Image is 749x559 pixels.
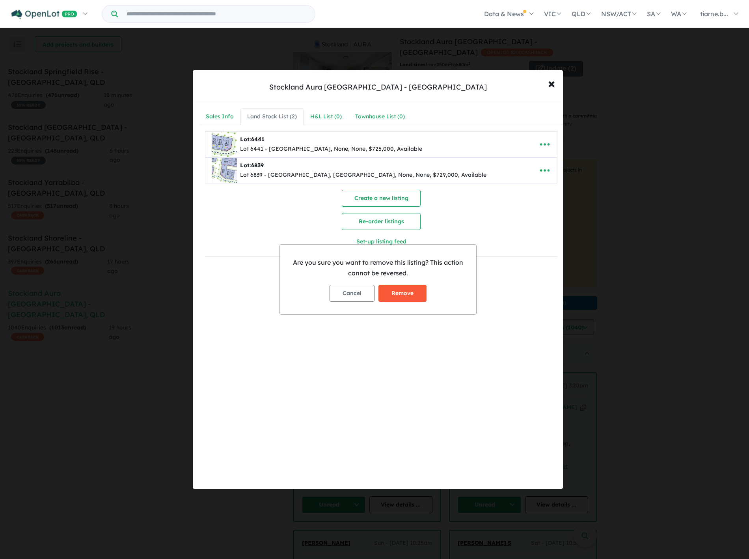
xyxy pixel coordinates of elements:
span: tiarne.b... [700,10,728,18]
img: Openlot PRO Logo White [11,9,77,19]
p: Are you sure you want to remove this listing? This action cannot be reversed. [286,257,470,279]
button: Remove [378,285,427,302]
input: Try estate name, suburb, builder or developer [119,6,313,22]
button: Cancel [330,285,374,302]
